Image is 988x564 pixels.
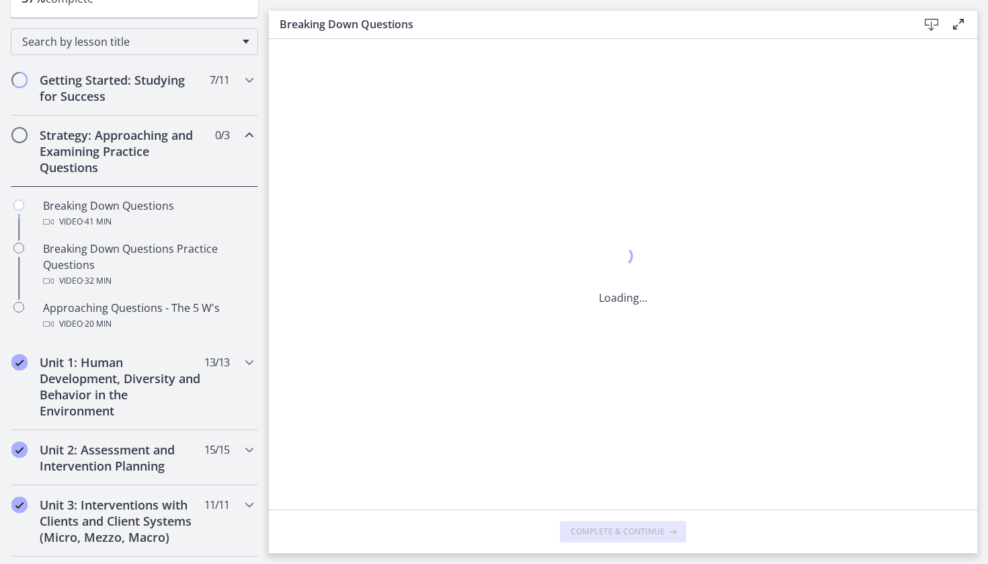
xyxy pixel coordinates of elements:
[22,34,236,49] span: Search by lesson title
[11,354,28,370] i: Completed
[40,354,204,419] h2: Unit 1: Human Development, Diversity and Behavior in the Environment
[571,526,665,537] span: Complete & continue
[43,316,253,332] div: Video
[560,521,686,542] button: Complete & continue
[40,127,204,175] h2: Strategy: Approaching and Examining Practice Questions
[40,497,204,545] h2: Unit 3: Interventions with Clients and Client Systems (Micro, Mezzo, Macro)
[11,28,258,55] div: Search by lesson title
[204,497,229,513] span: 11 / 11
[204,354,229,370] span: 13 / 13
[204,442,229,458] span: 15 / 15
[11,442,28,458] i: Completed
[40,72,204,104] h2: Getting Started: Studying for Success
[43,198,253,230] div: Breaking Down Questions
[43,214,253,230] div: Video
[83,214,112,230] span: · 41 min
[215,127,229,143] span: 0 / 3
[599,243,647,274] div: 1
[43,300,253,332] div: Approaching Questions - The 5 W's
[599,290,647,306] p: Loading...
[83,316,112,332] span: · 20 min
[40,442,204,474] h2: Unit 2: Assessment and Intervention Planning
[210,72,229,88] span: 7 / 11
[280,16,897,32] h3: Breaking Down Questions
[43,273,253,289] div: Video
[43,241,253,289] div: Breaking Down Questions Practice Questions
[83,273,112,289] span: · 32 min
[11,497,28,513] i: Completed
